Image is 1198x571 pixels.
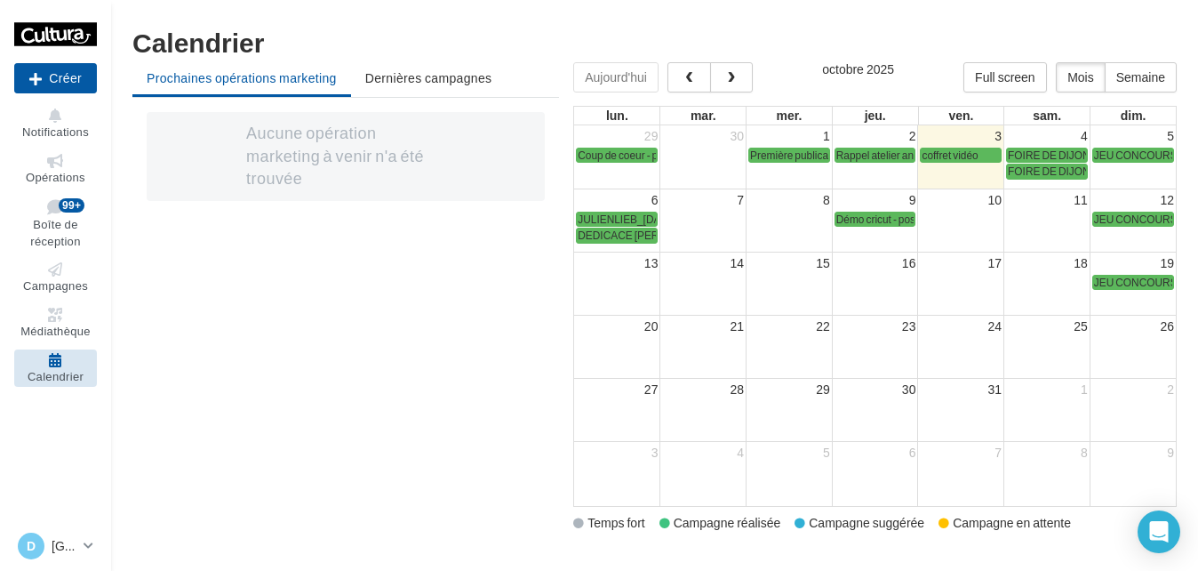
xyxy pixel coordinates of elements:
td: 8 [747,189,833,212]
h2: octobre 2025 [822,62,894,76]
a: Calendrier [14,350,97,388]
td: 17 [918,253,1004,275]
a: FOIRE DE DIJON 1 [1006,164,1088,179]
button: Mois [1056,62,1106,92]
div: Campagne suggérée [795,514,924,532]
td: 3 [574,442,660,464]
td: 21 [660,316,747,338]
a: Démo cricut - post du 9/10 [835,212,916,227]
td: 5 [747,442,833,464]
td: 2 [832,125,918,147]
span: Boîte de réception [30,218,80,249]
td: 7 [660,189,747,212]
th: jeu. [832,107,918,125]
td: 1 [1004,379,1090,401]
td: 16 [832,253,918,275]
td: 19 [1090,253,1176,275]
a: Coup de coeur - post du 29/09 [576,148,658,163]
button: Full screen [963,62,1047,92]
span: JULIENLIEB_[DATE] [578,213,676,226]
span: FOIRE DE DIJON 1 [1008,149,1098,162]
td: 30 [832,379,918,401]
button: Notifications [14,105,97,143]
td: 29 [747,379,833,401]
div: Open Intercom Messenger [1138,511,1180,553]
span: Calendrier [28,369,84,383]
th: lun. [574,107,660,125]
span: Rappel atelier anniversaire - post du 2/10 [836,149,1023,162]
td: 30 [660,125,747,147]
span: DEDICACE [PERSON_NAME] DIAZ_[DATE] - copie [578,229,819,242]
span: Coup de coeur - post du 29/09 [578,149,714,162]
div: Aucune opération marketing à venir n'a été trouvée [246,122,445,190]
p: [GEOGRAPHIC_DATA] [52,537,76,555]
th: mar. [660,107,747,125]
a: Première publication Contes Interdits [748,148,830,163]
td: 9 [832,189,918,212]
td: 23 [832,316,918,338]
th: ven. [918,107,1004,125]
a: Rappel atelier anniversaire - post du 2/10 [835,148,916,163]
a: JEU CONCOURS CINEMA LA BONNE ETOILE 12/10 [1092,212,1174,227]
a: Opérations [14,150,97,189]
h1: Calendrier [132,28,1177,55]
span: Médiathèque [20,324,91,338]
button: Aujourd'hui [573,62,659,92]
td: 10 [918,189,1004,212]
span: Prochaines opérations marketing [147,70,337,85]
td: 28 [660,379,747,401]
td: 4 [1004,125,1090,147]
span: Dernières campagnes [365,70,492,85]
td: 26 [1090,316,1176,338]
a: coffret vidéo [920,148,1002,163]
td: 6 [832,442,918,464]
a: JEU CONCOURS CINEMA KEV ADAM 5/10 [1092,148,1174,163]
a: Médiathèque [14,304,97,342]
td: 11 [1004,189,1090,212]
a: JULIENLIEB_[DATE] [576,212,658,227]
td: 8 [1004,442,1090,464]
span: D [27,537,36,555]
th: sam. [1004,107,1090,125]
span: Démo cricut - post du 9/10 [836,213,954,226]
span: Opérations [26,170,85,184]
a: Campagnes [14,259,97,297]
th: dim. [1090,107,1176,125]
span: coffret vidéo [922,149,978,162]
td: 15 [747,253,833,275]
th: mer. [747,107,833,125]
button: Créer [14,63,97,93]
td: 18 [1004,253,1090,275]
div: Campagne réalisée [659,514,781,532]
div: Campagne en attente [938,514,1071,532]
td: 14 [660,253,747,275]
td: 5 [1090,125,1176,147]
button: Semaine [1105,62,1177,92]
div: Nouvelle campagne [14,63,97,93]
a: D [GEOGRAPHIC_DATA] [14,529,97,563]
td: 25 [1004,316,1090,338]
span: Première publication Contes Interdits [750,149,920,162]
td: 22 [747,316,833,338]
td: 13 [574,253,660,275]
span: Campagnes [23,279,88,294]
td: 24 [918,316,1004,338]
td: 20 [574,316,660,338]
a: Boîte de réception99+ [14,195,97,252]
span: FOIRE DE DIJON 1 [1008,165,1098,178]
td: 2 [1090,379,1176,401]
td: 27 [574,379,660,401]
td: 7 [918,442,1004,464]
td: 3 [918,125,1004,147]
a: JEU CONCOURS CINEMA TAS PAS CHANGE 19/10 [1092,275,1174,290]
a: FOIRE DE DIJON 1 [1006,148,1088,163]
td: 4 [660,442,747,464]
div: 99+ [59,198,84,213]
td: 31 [918,379,1004,401]
td: 12 [1090,189,1176,212]
td: 9 [1090,442,1176,464]
td: 29 [574,125,660,147]
div: Temps fort [573,514,644,532]
td: 1 [747,125,833,147]
td: 6 [574,189,660,212]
